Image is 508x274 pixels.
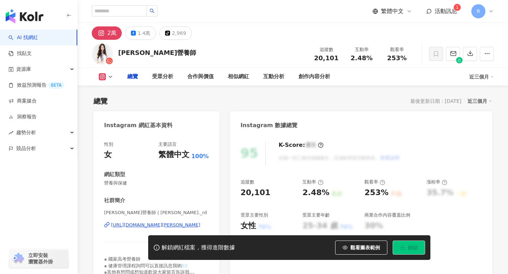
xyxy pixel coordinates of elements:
div: 互動率 [302,179,323,185]
div: 總覽 [93,96,108,106]
sup: 1 [454,4,461,11]
img: chrome extension [11,253,25,264]
div: K-Score : [279,141,323,149]
div: 近三個月 [467,96,492,106]
div: 創作內容分析 [298,73,330,81]
div: 2.48% [302,187,329,198]
div: 社群簡介 [104,197,125,204]
a: 找貼文 [8,50,32,57]
div: [URL][DOMAIN_NAME][PERSON_NAME] [111,222,200,228]
span: 立即安裝 瀏覽器外掛 [28,252,53,265]
span: 活動訊息 [435,8,457,14]
span: 20,101 [314,54,338,62]
div: 相似網紅 [228,73,249,81]
span: 資源庫 [16,61,31,77]
button: 1.4萬 [125,26,156,40]
div: 性別 [104,141,113,148]
span: 繁體中文 [381,7,404,15]
div: 商業合作內容覆蓋比例 [364,212,410,218]
span: 1 [456,5,459,10]
span: search [150,8,155,13]
div: [PERSON_NAME]營養師 [118,48,196,57]
div: 受眾分析 [152,73,173,81]
div: 受眾主要年齡 [302,212,330,218]
div: 互動分析 [263,73,284,81]
div: 1.4萬 [138,28,150,38]
a: searchAI 找網紅 [8,34,38,41]
div: 近三個月 [469,71,494,82]
a: [URL][DOMAIN_NAME][PERSON_NAME] [104,222,209,228]
span: 趨勢分析 [16,125,36,141]
div: 受眾主要性別 [241,212,268,218]
div: 網紅類型 [104,171,125,178]
div: 主要語言 [158,141,177,148]
div: 253% [364,187,388,198]
span: 2.48% [351,55,373,62]
div: 2萬 [107,28,116,38]
img: KOL Avatar [92,43,113,64]
div: 繁體中文 [158,149,189,160]
div: 解鎖網紅檔案，獲得進階數據 [162,244,235,251]
span: rise [8,130,13,135]
div: 總覽 [127,73,138,81]
div: 追蹤數 [313,46,340,53]
div: 追蹤數 [241,179,254,185]
div: 漲粉率 [427,179,447,185]
div: 2,969 [172,28,186,38]
div: 女 [104,149,112,160]
div: 觀看率 [383,46,410,53]
button: 2,969 [159,26,192,40]
img: logo [6,9,43,23]
div: 觀看率 [364,179,385,185]
div: 最後更新日期：[DATE] [410,98,461,104]
a: 洞察報告 [8,113,37,120]
span: R [477,7,480,15]
div: Instagram 數據總覽 [241,122,298,129]
button: 觀看圖表範例 [335,241,387,255]
div: 合作與價值 [187,73,214,81]
div: Instagram 網紅基本資料 [104,122,173,129]
div: 女性 [241,220,256,231]
span: 觀看圖表範例 [350,245,380,250]
span: 競品分析 [16,141,36,156]
span: 100% [191,152,208,160]
button: 解鎖 [393,241,425,255]
a: chrome extension立即安裝 瀏覽器外掛 [9,249,68,268]
span: 253% [387,55,407,62]
a: 商案媒合 [8,98,37,105]
span: 營養與保健 [104,180,209,186]
span: [PERSON_NAME]營養師 | [PERSON_NAME]._rd [104,210,209,216]
div: 20,101 [241,187,271,198]
a: 效益預測報告BETA [8,82,64,89]
button: 2萬 [92,26,122,40]
div: 互動率 [348,46,375,53]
